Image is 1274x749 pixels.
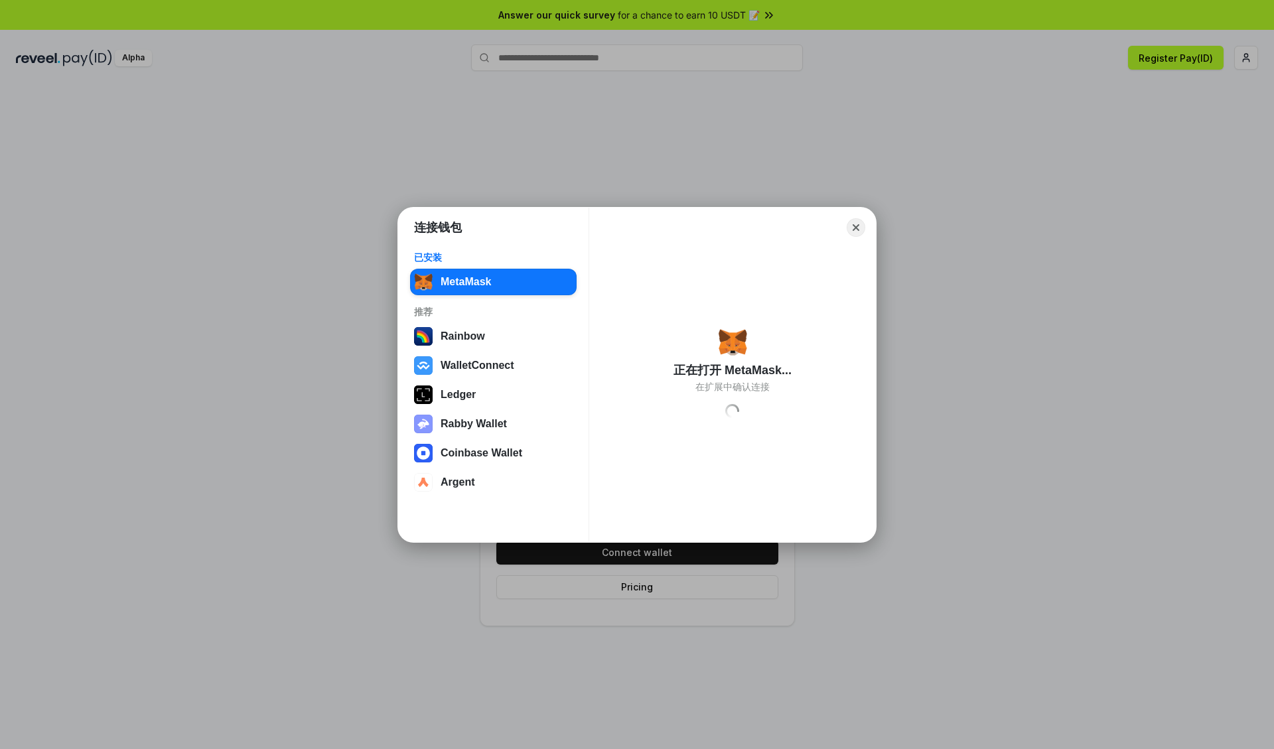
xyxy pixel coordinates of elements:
img: svg+xml,%3Csvg%20xmlns%3D%22http%3A%2F%2Fwww.w3.org%2F2000%2Fsvg%22%20width%3D%2228%22%20height%3... [414,385,433,404]
button: Close [847,218,865,237]
img: svg+xml,%3Csvg%20xmlns%3D%22http%3A%2F%2Fwww.w3.org%2F2000%2Fsvg%22%20fill%3D%22none%22%20viewBox... [414,415,433,433]
div: Argent [441,476,475,488]
img: svg+xml,%3Csvg%20width%3D%2228%22%20height%3D%2228%22%20viewBox%3D%220%200%2028%2028%22%20fill%3D... [414,356,433,375]
button: Rabby Wallet [410,411,577,437]
div: 正在打开 MetaMask... [673,362,792,378]
div: Coinbase Wallet [441,447,522,459]
button: Ledger [410,381,577,408]
button: Argent [410,469,577,496]
div: Rainbow [441,330,485,342]
button: MetaMask [410,269,577,295]
img: svg+xml,%3Csvg%20fill%3D%22none%22%20height%3D%2233%22%20viewBox%3D%220%200%2035%2033%22%20width%... [414,273,433,291]
div: 推荐 [414,306,573,318]
div: MetaMask [441,276,491,288]
h1: 连接钱包 [414,220,462,236]
div: WalletConnect [441,360,514,372]
div: Rabby Wallet [441,418,507,430]
img: svg+xml,%3Csvg%20fill%3D%22none%22%20height%3D%2233%22%20viewBox%3D%220%200%2035%2033%22%20width%... [718,328,747,357]
div: Ledger [441,389,476,401]
img: svg+xml,%3Csvg%20width%3D%2228%22%20height%3D%2228%22%20viewBox%3D%220%200%2028%2028%22%20fill%3D... [414,444,433,462]
button: Rainbow [410,323,577,350]
div: 已安装 [414,251,573,263]
img: svg+xml,%3Csvg%20width%3D%22120%22%20height%3D%22120%22%20viewBox%3D%220%200%20120%20120%22%20fil... [414,327,433,346]
img: svg+xml,%3Csvg%20width%3D%2228%22%20height%3D%2228%22%20viewBox%3D%220%200%2028%2028%22%20fill%3D... [414,473,433,492]
button: Coinbase Wallet [410,440,577,466]
div: 在扩展中确认连接 [695,381,770,393]
button: WalletConnect [410,352,577,379]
